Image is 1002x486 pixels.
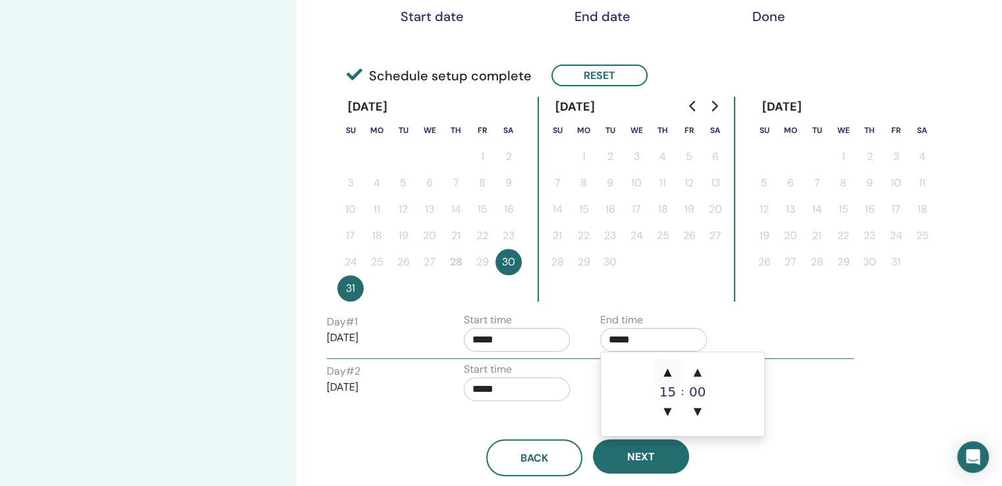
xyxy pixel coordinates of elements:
button: 12 [390,196,416,223]
button: 19 [676,196,702,223]
button: 2 [495,144,522,170]
button: 29 [571,249,597,275]
button: 12 [751,196,777,223]
th: Saturday [909,117,935,144]
th: Monday [777,117,804,144]
button: 23 [495,223,522,249]
th: Thursday [650,117,676,144]
button: 23 [597,223,623,249]
button: 8 [571,170,597,196]
th: Sunday [337,117,364,144]
button: 13 [416,196,443,223]
div: End date [569,9,635,24]
th: Saturday [495,117,522,144]
button: 5 [390,170,416,196]
div: Start date [399,9,465,24]
button: 1 [571,144,597,170]
button: 13 [702,170,729,196]
button: 21 [443,223,469,249]
button: 26 [751,249,777,275]
div: Done [736,9,802,24]
button: 19 [390,223,416,249]
th: Sunday [751,117,777,144]
button: 5 [676,144,702,170]
button: 5 [751,170,777,196]
button: 1 [830,144,856,170]
button: 23 [856,223,883,249]
button: 25 [364,249,390,275]
button: 20 [702,196,729,223]
span: Next [627,450,655,464]
button: 12 [676,170,702,196]
button: 19 [751,223,777,249]
button: 21 [544,223,571,249]
th: Friday [676,117,702,144]
button: 11 [364,196,390,223]
div: Open Intercom Messenger [957,441,989,473]
button: 14 [804,196,830,223]
button: 22 [469,223,495,249]
button: 29 [469,249,495,275]
label: Day # 1 [327,314,358,330]
span: ▲ [684,359,711,385]
button: 24 [337,249,364,275]
label: Start time [464,312,512,328]
button: 6 [416,170,443,196]
button: 17 [883,196,909,223]
button: 28 [804,249,830,275]
button: 3 [623,144,650,170]
button: 11 [650,170,676,196]
button: 3 [337,170,364,196]
button: 21 [804,223,830,249]
div: 15 [654,385,681,398]
button: 26 [390,249,416,275]
button: Go to next month [704,93,725,119]
button: 13 [777,196,804,223]
button: 25 [650,223,676,249]
button: 16 [597,196,623,223]
th: Thursday [856,117,883,144]
button: 4 [650,144,676,170]
button: 29 [830,249,856,275]
button: 30 [597,249,623,275]
div: [DATE] [337,97,399,117]
button: 3 [883,144,909,170]
button: 7 [544,170,571,196]
button: 10 [337,196,364,223]
th: Monday [364,117,390,144]
th: Tuesday [597,117,623,144]
button: Next [593,439,689,473]
button: 14 [443,196,469,223]
button: 20 [777,223,804,249]
th: Wednesday [623,117,650,144]
button: 26 [676,223,702,249]
button: 8 [830,170,856,196]
button: 10 [883,170,909,196]
span: Schedule setup complete [347,66,532,86]
th: Sunday [544,117,571,144]
button: 17 [623,196,650,223]
button: Reset [551,65,648,86]
button: 9 [856,170,883,196]
button: 9 [597,170,623,196]
button: 15 [830,196,856,223]
button: 27 [416,249,443,275]
button: 7 [443,170,469,196]
span: ▲ [654,359,681,385]
button: 27 [777,249,804,275]
th: Wednesday [830,117,856,144]
th: Tuesday [390,117,416,144]
label: End time [600,312,643,328]
button: 4 [364,170,390,196]
button: 28 [544,249,571,275]
button: 15 [571,196,597,223]
label: Day # 2 [327,364,360,379]
button: Back [486,439,582,476]
div: [DATE] [751,97,812,117]
button: 28 [443,249,469,275]
button: 30 [856,249,883,275]
button: 9 [495,170,522,196]
button: 24 [883,223,909,249]
th: Friday [469,117,495,144]
button: 22 [571,223,597,249]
